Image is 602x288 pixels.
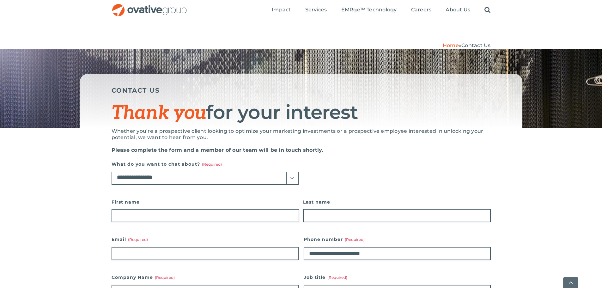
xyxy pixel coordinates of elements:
[202,162,222,167] span: (Required)
[112,273,299,282] label: Company Name
[304,235,491,244] label: Phone number
[484,7,490,14] a: Search
[443,42,459,48] a: Home
[112,128,491,141] p: Whether you’re a prospective client looking to optimize your marketing investments or a prospecti...
[303,198,491,206] label: Last name
[272,7,291,13] span: Impact
[341,7,397,13] span: EMRge™ Technology
[304,273,491,282] label: Job title
[345,237,365,242] span: (Required)
[112,235,299,244] label: Email
[128,237,148,242] span: (Required)
[112,102,206,125] span: Thank you
[305,7,327,13] span: Services
[272,7,291,14] a: Impact
[443,42,491,48] span: »
[112,102,491,123] h1: for your interest
[411,7,432,13] span: Careers
[461,42,490,48] span: Contact Us
[112,198,299,206] label: First name
[327,275,347,280] span: (Required)
[446,7,470,13] span: About Us
[112,87,491,94] h5: CONTACT US
[155,275,175,280] span: (Required)
[341,7,397,14] a: EMRge™ Technology
[112,3,187,9] a: OG_Full_horizontal_RGB
[446,7,470,14] a: About Us
[411,7,432,14] a: Careers
[112,160,299,169] label: What do you want to chat about?
[112,147,323,153] strong: Please complete the form and a member of our team will be in touch shortly.
[305,7,327,14] a: Services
